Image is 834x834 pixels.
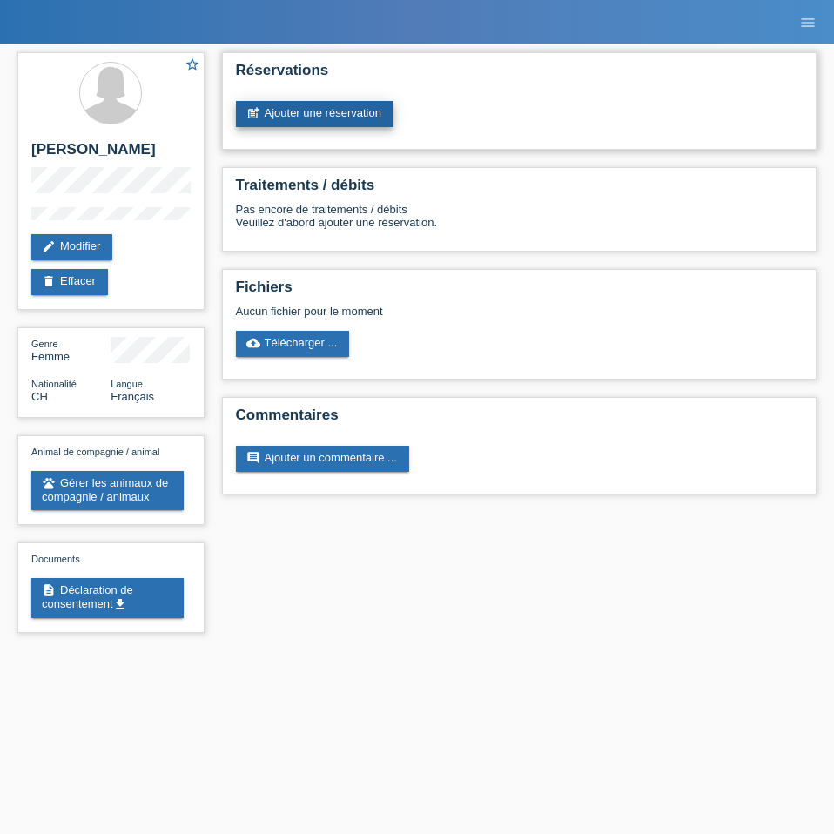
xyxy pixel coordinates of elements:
[185,57,200,72] i: star_border
[31,554,80,564] span: Documents
[236,101,393,127] a: post_addAjouter une réservation
[236,62,804,88] h2: Réservations
[246,451,260,465] i: comment
[799,14,817,31] i: menu
[42,476,56,490] i: pets
[42,274,56,288] i: delete
[31,269,108,295] a: deleteEffacer
[246,336,260,350] i: cloud_upload
[31,339,58,349] span: Genre
[42,583,56,597] i: description
[31,379,77,389] span: Nationalité
[236,446,409,472] a: commentAjouter un commentaire ...
[111,390,154,403] span: Français
[31,234,112,260] a: editModifier
[31,447,159,457] span: Animal de compagnie / animal
[236,305,640,318] div: Aucun fichier pour le moment
[31,141,191,167] h2: [PERSON_NAME]
[185,57,200,75] a: star_border
[31,337,111,363] div: Femme
[31,390,48,403] span: Suisse
[236,177,804,203] h2: Traitements / débits
[31,471,184,510] a: petsGérer les animaux de compagnie / animaux
[111,379,143,389] span: Langue
[246,106,260,120] i: post_add
[113,597,127,611] i: get_app
[236,331,350,357] a: cloud_uploadTélécharger ...
[790,17,825,27] a: menu
[236,407,804,433] h2: Commentaires
[42,239,56,253] i: edit
[236,279,804,305] h2: Fichiers
[31,578,184,618] a: descriptionDéclaration de consentementget_app
[236,203,804,242] div: Pas encore de traitements / débits Veuillez d'abord ajouter une réservation.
